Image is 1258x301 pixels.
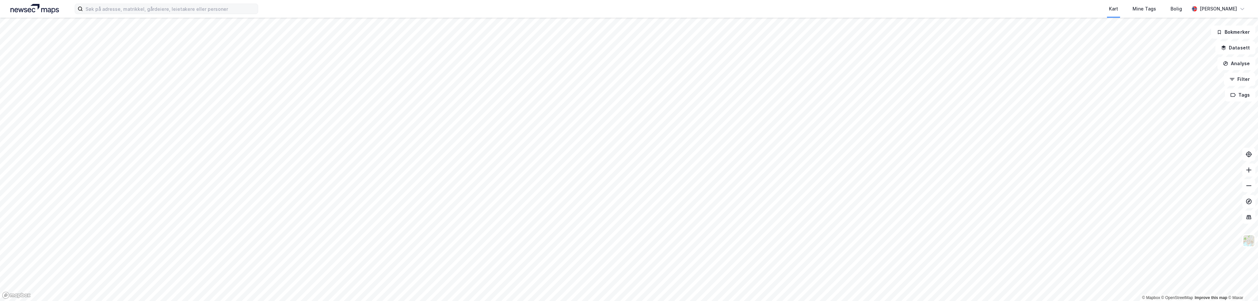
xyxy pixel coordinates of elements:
button: Bokmerker [1211,26,1255,39]
div: Bolig [1171,5,1182,13]
div: Kart [1109,5,1118,13]
a: Mapbox homepage [2,292,31,299]
button: Analyse [1217,57,1255,70]
button: Filter [1224,73,1255,86]
a: OpenStreetMap [1161,295,1193,300]
img: logo.a4113a55bc3d86da70a041830d287a7e.svg [10,4,59,14]
button: Tags [1225,88,1255,102]
a: Mapbox [1142,295,1160,300]
button: Datasett [1215,41,1255,54]
img: Z [1243,235,1255,247]
iframe: Chat Widget [1225,270,1258,301]
div: Mine Tags [1133,5,1156,13]
div: Kontrollprogram for chat [1225,270,1258,301]
input: Søk på adresse, matrikkel, gårdeiere, leietakere eller personer [83,4,258,14]
div: [PERSON_NAME] [1200,5,1237,13]
a: Improve this map [1195,295,1227,300]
